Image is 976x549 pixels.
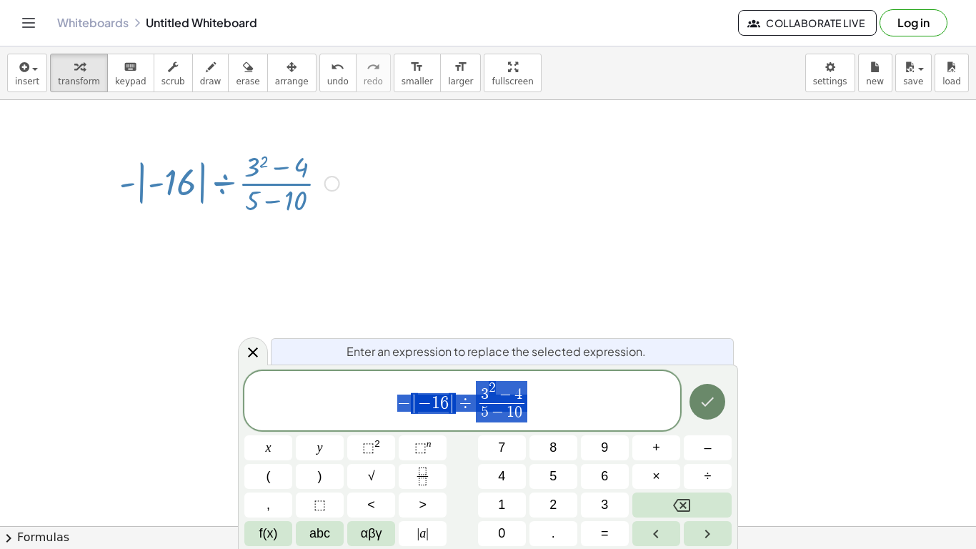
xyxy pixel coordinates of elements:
[154,54,193,92] button: scrub
[529,521,577,546] button: .
[492,76,533,86] span: fullscreen
[259,524,278,543] span: f(x)
[481,387,489,403] span: 3
[750,16,865,29] span: Collaborate Live
[331,59,344,76] i: undo
[399,464,447,489] button: Fraction
[361,524,382,543] span: αβγ
[689,384,725,420] button: Done
[419,495,427,515] span: >
[858,54,892,92] button: new
[399,435,447,460] button: Superscript
[632,464,680,489] button: Times
[549,467,557,486] span: 5
[498,524,505,543] span: 0
[399,493,447,518] button: Greater than
[124,59,137,76] i: keyboard
[489,405,507,421] span: −
[15,76,39,86] span: insert
[478,464,526,489] button: 4
[866,76,884,86] span: new
[317,438,323,457] span: y
[318,467,322,486] span: )
[652,438,660,457] span: +
[581,435,629,460] button: 9
[895,54,932,92] button: save
[581,521,629,546] button: Equals
[374,438,380,449] sup: 2
[456,395,477,412] span: ÷
[426,526,429,540] span: |
[362,440,374,455] span: ⬚
[632,435,680,460] button: Plus
[478,493,526,518] button: 1
[402,76,433,86] span: smaller
[314,495,326,515] span: ⬚
[364,76,383,86] span: redo
[410,59,424,76] i: format_size
[738,10,877,36] button: Collaborate Live
[552,524,555,543] span: .
[347,493,395,518] button: Less than
[309,524,330,543] span: abc
[427,438,432,449] sup: n
[296,464,344,489] button: )
[549,495,557,515] span: 2
[489,381,496,395] span: 2
[418,395,432,412] span: −
[399,521,447,546] button: Absolute value
[417,524,429,543] span: a
[417,526,420,540] span: |
[267,467,271,486] span: (
[652,467,660,486] span: ×
[704,438,711,457] span: –
[7,54,47,92] button: insert
[549,438,557,457] span: 8
[498,438,505,457] span: 7
[347,521,395,546] button: Greek alphabet
[17,11,40,34] button: Toggle navigation
[601,467,608,486] span: 6
[296,493,344,518] button: Placeholder
[632,493,732,518] button: Backspace
[684,521,732,546] button: Right arrow
[432,395,440,412] span: 1
[684,435,732,460] button: Minus
[368,467,375,486] span: √
[296,435,344,460] button: y
[935,54,969,92] button: load
[347,343,646,360] span: Enter an expression to replace the selected expression.
[228,54,267,92] button: erase
[448,76,473,86] span: larger
[397,395,411,412] span: −
[275,76,309,86] span: arrange
[601,495,608,515] span: 3
[266,438,272,457] span: x
[449,393,456,414] span: |
[57,16,129,30] a: Whiteboards
[498,467,505,486] span: 4
[440,395,449,412] span: 6
[58,76,100,86] span: transform
[581,493,629,518] button: 3
[942,76,961,86] span: load
[581,464,629,489] button: 6
[496,388,514,404] span: −
[356,54,391,92] button: redoredo
[529,493,577,518] button: 2
[880,9,947,36] button: Log in
[115,76,146,86] span: keypad
[484,54,541,92] button: fullscreen
[601,524,609,543] span: =
[481,405,489,420] span: 5
[601,438,608,457] span: 9
[414,440,427,455] span: ⬚
[507,405,514,420] span: 1
[267,54,317,92] button: arrange
[244,435,292,460] button: x
[454,59,467,76] i: format_size
[327,76,349,86] span: undo
[478,435,526,460] button: 7
[347,464,395,489] button: Square root
[704,467,712,486] span: ÷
